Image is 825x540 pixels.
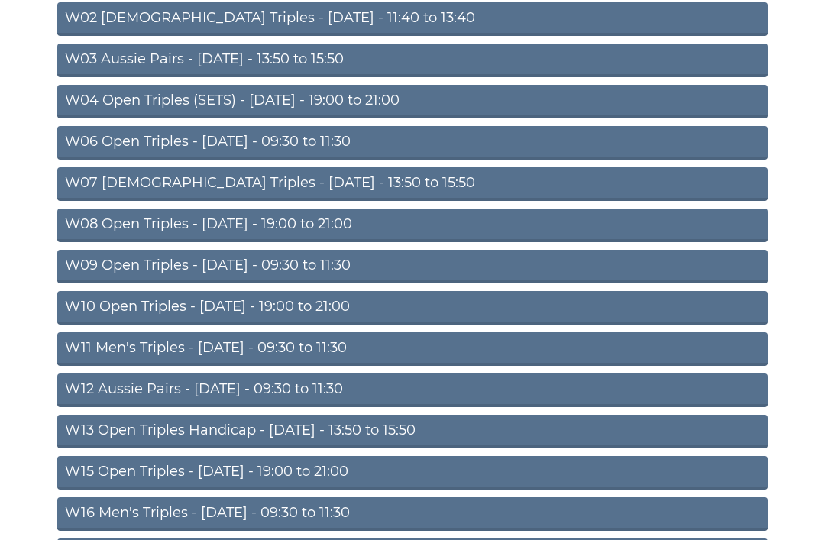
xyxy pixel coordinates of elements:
[57,127,768,160] a: W06 Open Triples - [DATE] - 09:30 to 11:30
[57,333,768,367] a: W11 Men's Triples - [DATE] - 09:30 to 11:30
[57,168,768,202] a: W07 [DEMOGRAPHIC_DATA] Triples - [DATE] - 13:50 to 15:50
[57,251,768,284] a: W09 Open Triples - [DATE] - 09:30 to 11:30
[57,457,768,490] a: W15 Open Triples - [DATE] - 19:00 to 21:00
[57,86,768,119] a: W04 Open Triples (SETS) - [DATE] - 19:00 to 21:00
[57,292,768,325] a: W10 Open Triples - [DATE] - 19:00 to 21:00
[57,498,768,532] a: W16 Men's Triples - [DATE] - 09:30 to 11:30
[57,374,768,408] a: W12 Aussie Pairs - [DATE] - 09:30 to 11:30
[57,209,768,243] a: W08 Open Triples - [DATE] - 19:00 to 21:00
[57,416,768,449] a: W13 Open Triples Handicap - [DATE] - 13:50 to 15:50
[57,44,768,78] a: W03 Aussie Pairs - [DATE] - 13:50 to 15:50
[57,3,768,37] a: W02 [DEMOGRAPHIC_DATA] Triples - [DATE] - 11:40 to 13:40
